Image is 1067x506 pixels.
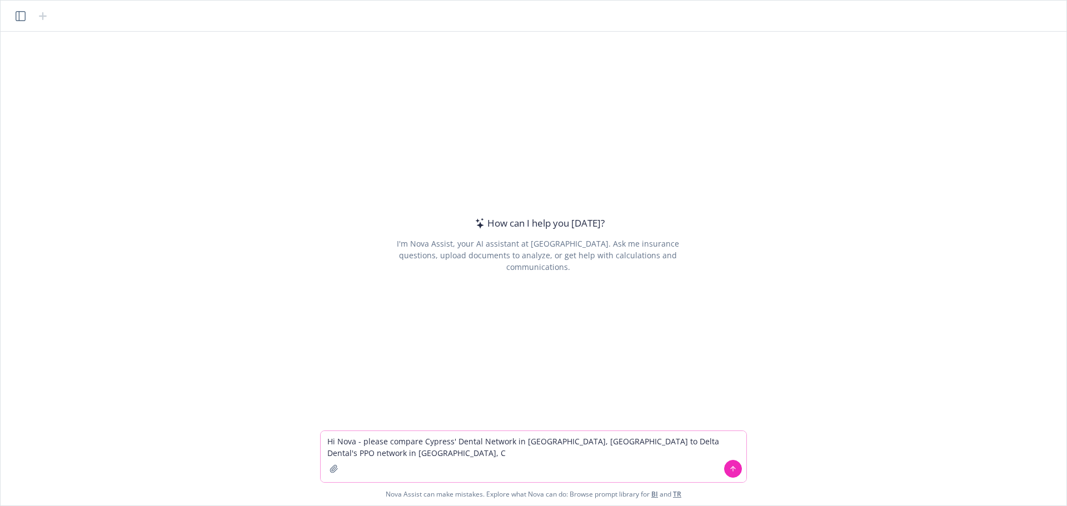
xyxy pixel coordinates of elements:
[673,489,681,499] a: TR
[381,238,694,273] div: I'm Nova Assist, your AI assistant at [GEOGRAPHIC_DATA]. Ask me insurance questions, upload docum...
[651,489,658,499] a: BI
[321,431,746,482] textarea: Hi Nova - please compare Cypress' Dental Network in [GEOGRAPHIC_DATA], [GEOGRAPHIC_DATA] to Delta...
[472,216,605,231] div: How can I help you [DATE]?
[386,483,681,505] span: Nova Assist can make mistakes. Explore what Nova can do: Browse prompt library for and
